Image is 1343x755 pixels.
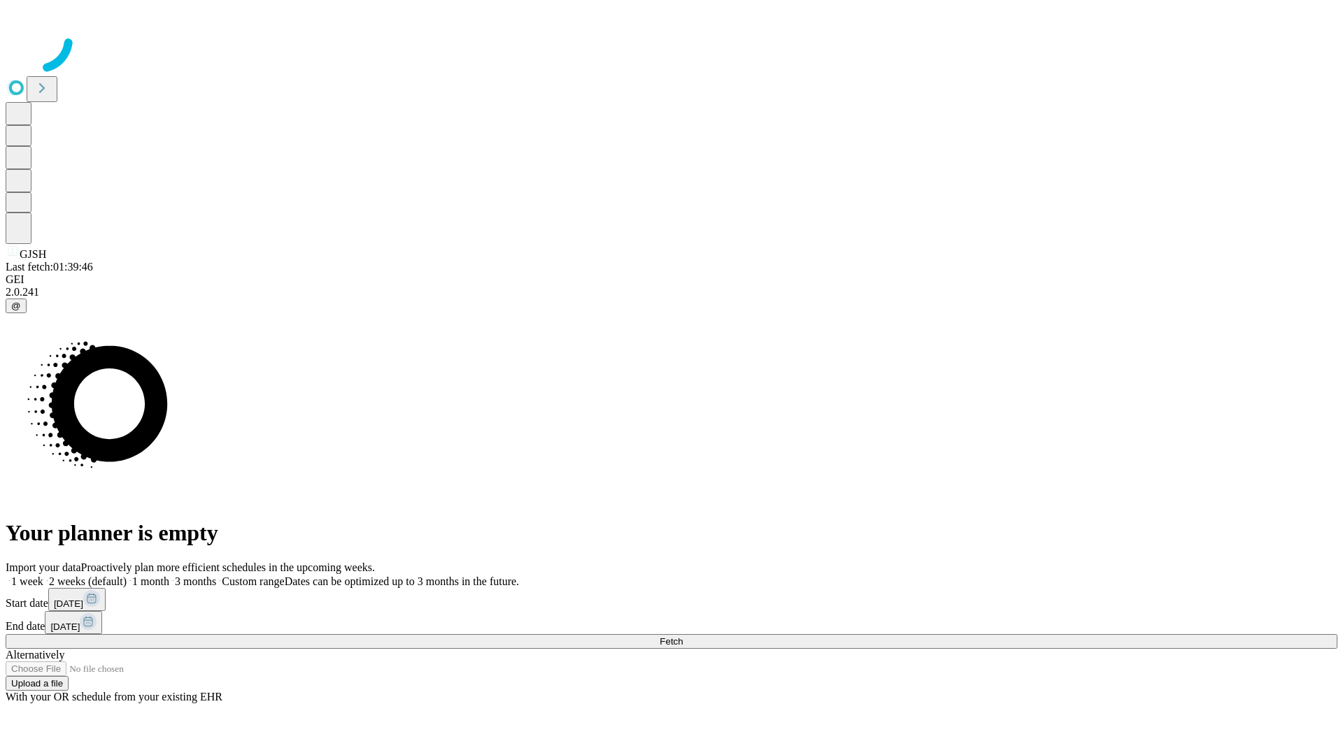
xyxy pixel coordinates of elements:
[6,561,81,573] span: Import your data
[45,611,102,634] button: [DATE]
[6,286,1337,299] div: 2.0.241
[81,561,375,573] span: Proactively plan more efficient schedules in the upcoming weeks.
[6,299,27,313] button: @
[11,301,21,311] span: @
[20,248,46,260] span: GJSH
[50,621,80,632] span: [DATE]
[285,575,519,587] span: Dates can be optimized up to 3 months in the future.
[6,649,64,661] span: Alternatively
[48,588,106,611] button: [DATE]
[11,575,43,587] span: 1 week
[6,611,1337,634] div: End date
[49,575,127,587] span: 2 weeks (default)
[132,575,169,587] span: 1 month
[6,588,1337,611] div: Start date
[6,520,1337,546] h1: Your planner is empty
[175,575,216,587] span: 3 months
[54,598,83,609] span: [DATE]
[222,575,284,587] span: Custom range
[6,261,93,273] span: Last fetch: 01:39:46
[6,634,1337,649] button: Fetch
[6,691,222,703] span: With your OR schedule from your existing EHR
[660,636,683,647] span: Fetch
[6,676,69,691] button: Upload a file
[6,273,1337,286] div: GEI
